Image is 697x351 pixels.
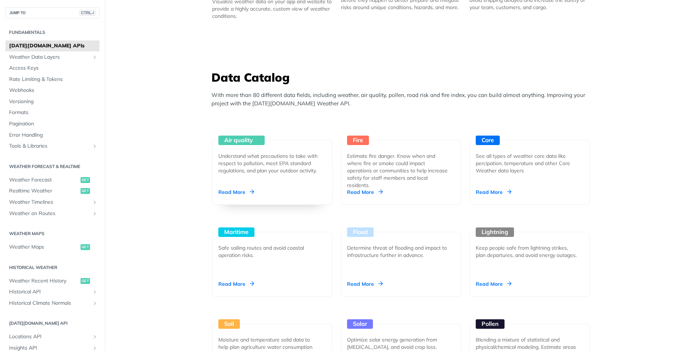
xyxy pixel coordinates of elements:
div: Read More [347,188,383,196]
h2: Weather Maps [5,230,100,237]
button: Show subpages for Locations API [92,334,98,340]
span: Weather on Routes [9,210,90,217]
h3: Data Catalog [211,69,594,85]
span: Locations API [9,333,90,340]
span: Tools & Libraries [9,143,90,150]
div: Solar [347,319,373,329]
div: Air quality [218,136,265,145]
a: Tools & LibrariesShow subpages for Tools & Libraries [5,141,100,152]
button: Show subpages for Weather on Routes [92,211,98,217]
button: Show subpages for Insights API [92,345,98,351]
span: CTRL-/ [79,10,96,16]
span: Rate Limiting & Tokens [9,76,98,83]
span: Formats [9,109,98,116]
div: Soil [218,319,240,329]
div: Determine threat of flooding and impact to infrastructure further in advance. [347,244,449,259]
p: With more than 80 different data fields, including weather, air quality, pollen, road risk and fi... [211,91,594,108]
a: Maritime Safe sailing routes and avoid coastal operation risks. Read More [209,205,335,297]
span: Historical API [9,288,90,296]
span: Weather Timelines [9,199,90,206]
span: Weather Maps [9,243,79,251]
a: Weather Recent Historyget [5,276,100,286]
div: Fire [347,136,369,145]
a: Fire Estimate fire danger. Know when and where fire or smoke could impact operations or communiti... [338,113,464,205]
a: Historical APIShow subpages for Historical API [5,286,100,297]
a: Weather Mapsget [5,242,100,253]
a: Weather Forecastget [5,175,100,186]
div: Lightning [476,227,514,237]
a: Weather Data LayersShow subpages for Weather Data Layers [5,52,100,63]
span: get [81,244,90,250]
a: Formats [5,107,100,118]
a: Weather TimelinesShow subpages for Weather Timelines [5,197,100,208]
span: Realtime Weather [9,187,79,195]
a: Weather on RoutesShow subpages for Weather on Routes [5,208,100,219]
a: Air quality Understand what precautions to take with respect to pollution, meet EPA standard regu... [209,113,335,205]
div: Estimate fire danger. Know when and where fire or smoke could impact operations or communities to... [347,152,449,189]
a: [DATE][DOMAIN_NAME] APIs [5,40,100,51]
span: Pagination [9,120,98,128]
a: Pagination [5,118,100,129]
h2: Historical Weather [5,264,100,271]
a: Historical Climate NormalsShow subpages for Historical Climate Normals [5,298,100,309]
a: Access Keys [5,63,100,74]
h2: Fundamentals [5,29,100,36]
div: Keep people safe from lightning strikes, plan departures, and avoid energy outages. [476,244,578,259]
span: Weather Forecast [9,176,79,184]
div: Maritime [218,227,254,237]
button: Show subpages for Weather Timelines [92,199,98,205]
span: Error Handling [9,132,98,139]
div: See all types of weather core data like percipation, temperature and other Core Weather data layers [476,152,578,174]
button: Show subpages for Tools & Libraries [92,143,98,149]
a: Versioning [5,96,100,107]
div: Safe sailing routes and avoid coastal operation risks. [218,244,320,259]
a: Lightning Keep people safe from lightning strikes, plan departures, and avoid energy outages. Rea... [467,205,593,297]
div: Read More [218,188,254,196]
span: Access Keys [9,65,98,72]
h2: Weather Forecast & realtime [5,163,100,170]
a: Locations APIShow subpages for Locations API [5,331,100,342]
a: Realtime Weatherget [5,186,100,196]
span: Webhooks [9,87,98,94]
span: get [81,278,90,284]
div: Flood [347,227,374,237]
button: Show subpages for Historical Climate Normals [92,300,98,306]
span: get [81,188,90,194]
a: Webhooks [5,85,100,96]
span: Versioning [9,98,98,105]
div: Core [476,136,500,145]
div: Read More [218,280,254,288]
a: Error Handling [5,130,100,141]
div: Understand what precautions to take with respect to pollution, meet EPA standard regulations, and... [218,152,320,174]
div: Read More [476,188,511,196]
span: Weather Data Layers [9,54,90,61]
div: Read More [347,280,383,288]
h2: [DATE][DOMAIN_NAME] API [5,320,100,327]
a: Core See all types of weather core data like percipation, temperature and other Core Weather data... [467,113,593,205]
div: Pollen [476,319,505,329]
button: Show subpages for Historical API [92,289,98,295]
button: Show subpages for Weather Data Layers [92,54,98,60]
span: [DATE][DOMAIN_NAME] APIs [9,42,98,50]
span: Historical Climate Normals [9,300,90,307]
a: Flood Determine threat of flooding and impact to infrastructure further in advance. Read More [338,205,464,297]
span: Weather Recent History [9,277,79,285]
span: get [81,177,90,183]
div: Optimize solar energy generation from [MEDICAL_DATA], and avoid crop loss. [347,336,449,351]
a: Rate Limiting & Tokens [5,74,100,85]
div: Read More [476,280,511,288]
button: JUMP TOCTRL-/ [5,7,100,18]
